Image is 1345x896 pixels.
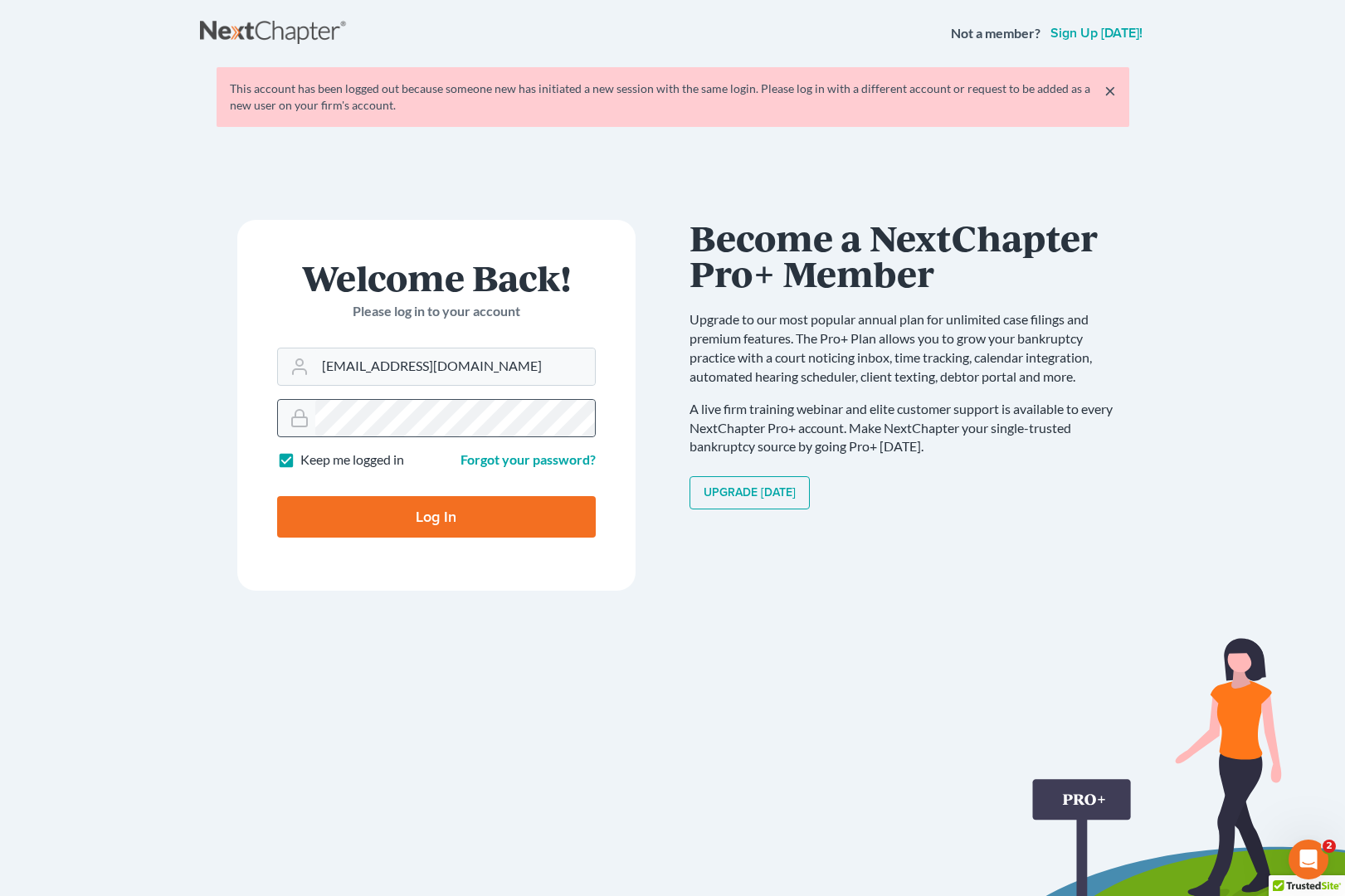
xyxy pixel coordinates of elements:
[690,476,810,509] a: Upgrade [DATE]
[315,348,595,385] input: Email Address
[1289,840,1328,879] iframe: Intercom live chat
[951,24,1040,43] strong: Not a member?
[300,450,404,470] label: Keep me logged in
[690,310,1129,386] p: Upgrade to our most popular annual plan for unlimited case filings and premium features. The Pro+...
[277,260,596,295] h1: Welcome Back!
[230,80,1116,114] div: This account has been logged out because someone new has initiated a new session with the same lo...
[690,400,1129,457] p: A live firm training webinar and elite customer support is available to every NextChapter Pro+ ac...
[277,496,596,538] input: Log In
[690,220,1129,290] h1: Become a NextChapter Pro+ Member
[1047,27,1146,40] a: Sign up [DATE]!
[1323,840,1336,853] span: 2
[1104,80,1116,100] a: ×
[277,302,596,321] p: Please log in to your account
[461,451,596,467] a: Forgot your password?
